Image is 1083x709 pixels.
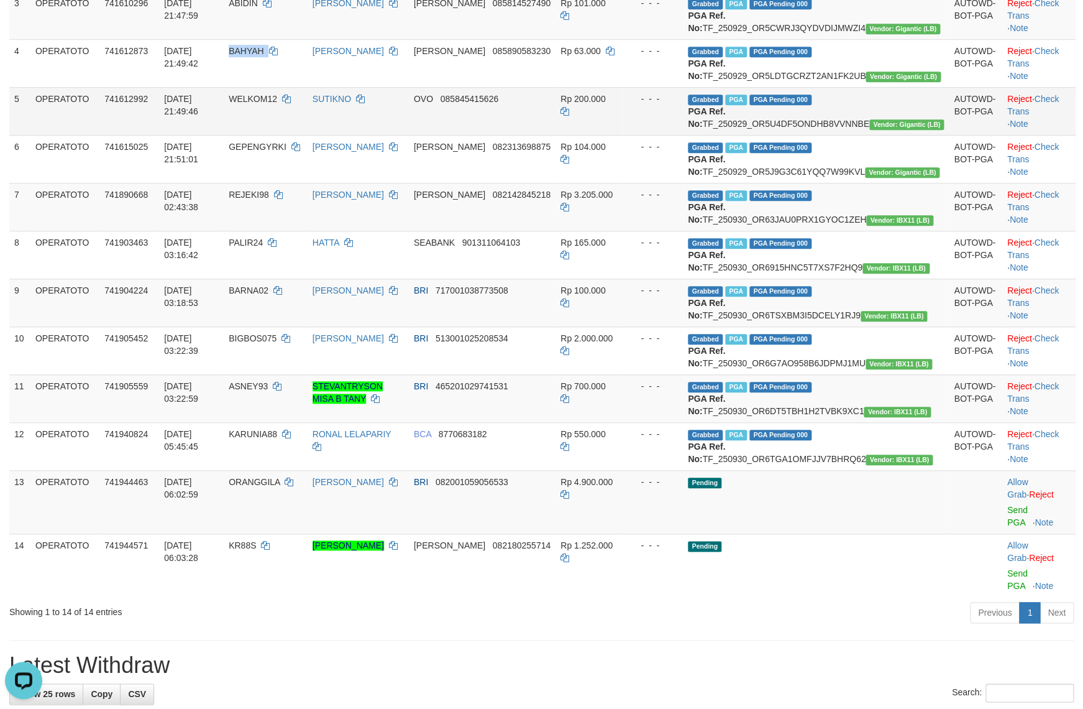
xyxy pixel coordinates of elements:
[414,190,485,200] span: [PERSON_NAME]
[9,231,30,279] td: 8
[949,279,1002,327] td: AUTOWD-BOT-PGA
[985,684,1074,702] input: Search:
[438,429,487,439] span: Copy 8770683182 to clipboard
[749,142,811,153] span: PGA Pending
[1010,215,1028,225] a: Note
[683,422,949,470] td: TF_250930_OR6TGA1OMFJJV7BHRQ62
[628,141,678,153] div: - - -
[749,238,811,249] span: PGA Pending
[952,684,1074,702] label: Search:
[949,231,1002,279] td: AUTOWD-BOT-PGA
[683,231,949,279] td: TF_250930_OR6915HNC5T7XS7F2HQ9
[104,477,148,487] span: 741944463
[313,46,384,56] a: [PERSON_NAME]
[104,285,148,295] span: 741904224
[1007,333,1059,356] a: Check Trans
[683,279,949,327] td: TF_250930_OR6TSXBM3I5DCELY1RJ9
[1007,540,1029,563] span: ·
[1035,517,1053,527] a: Note
[9,183,30,231] td: 7
[30,183,99,231] td: OPERATOTO
[313,477,384,487] a: [PERSON_NAME]
[164,94,198,116] span: [DATE] 21:49:46
[1007,190,1032,200] a: Reject
[313,540,384,550] a: [PERSON_NAME]
[1002,231,1076,279] td: · ·
[164,381,198,404] span: [DATE] 03:22:59
[1007,46,1059,68] a: Check Trans
[688,154,725,177] b: PGA Ref. No:
[628,380,678,392] div: - - -
[164,540,198,563] span: [DATE] 06:03:28
[436,381,508,391] span: Copy 465201029741531 to clipboard
[313,429,391,439] a: RONAL LELAPARIY
[493,540,551,550] span: Copy 082180255714 to clipboard
[1002,534,1076,597] td: ·
[414,381,428,391] span: BRI
[1007,540,1028,563] a: Allow Grab
[725,190,747,201] span: Marked by bfgmia
[164,333,198,356] span: [DATE] 03:22:39
[683,39,949,87] td: TF_250929_OR5LDTGCRZT2AN1FK2UB
[9,601,442,618] div: Showing 1 to 14 of 14 entries
[164,46,198,68] span: [DATE] 21:49:42
[1029,489,1054,499] a: Reject
[688,142,723,153] span: Grabbed
[749,95,811,105] span: PGA Pending
[725,286,747,297] span: Marked by bfgfanolo
[628,539,678,552] div: - - -
[9,135,30,183] td: 6
[1007,477,1029,499] span: ·
[414,540,485,550] span: [PERSON_NAME]
[1007,46,1032,56] a: Reject
[9,374,30,422] td: 11
[1007,238,1059,260] a: Check Trans
[104,429,148,439] span: 741940824
[9,422,30,470] td: 12
[1007,381,1059,404] a: Check Trans
[683,374,949,422] td: TF_250930_OR6DT5TBH1H2TVBK9XC1
[864,407,931,417] span: Vendor URL: https://dashboard.q2checkout.com/secure
[1007,477,1028,499] a: Allow Grab
[104,540,148,550] span: 741944571
[1007,238,1032,248] a: Reject
[560,381,605,391] span: Rp 700.000
[949,135,1002,183] td: AUTOWD-BOT-PGA
[628,476,678,488] div: - - -
[688,382,723,392] span: Grabbed
[628,188,678,201] div: - - -
[30,422,99,470] td: OPERATOTO
[749,190,811,201] span: PGA Pending
[414,429,431,439] span: BCA
[414,238,455,248] span: SEABANK
[229,285,268,295] span: BARNA02
[229,94,277,104] span: WELKOM12
[970,602,1020,623] a: Previous
[229,540,256,550] span: KR88S
[164,477,198,499] span: [DATE] 06:02:59
[1040,602,1074,623] a: Next
[229,381,268,391] span: ASNEY93
[749,430,811,440] span: PGA Pending
[560,540,613,550] span: Rp 1.252.000
[949,39,1002,87] td: AUTOWD-BOT-PGA
[1007,94,1032,104] a: Reject
[104,94,148,104] span: 741612992
[9,39,30,87] td: 4
[560,333,613,343] span: Rp 2.000.000
[725,95,747,105] span: Marked by bfgmia
[866,72,941,82] span: Vendor URL: https://dashboard.q2checkout.com/secure
[688,430,723,440] span: Grabbed
[1035,581,1053,591] a: Note
[493,46,551,56] span: Copy 085890583230 to clipboard
[414,477,428,487] span: BRI
[1002,279,1076,327] td: · ·
[688,478,721,488] span: Pending
[441,94,498,104] span: Copy 085845415626 to clipboard
[414,333,428,343] span: BRI
[683,135,949,183] td: TF_250929_OR5J9G3C61YQQ7W99KVL
[749,334,811,345] span: PGA Pending
[30,374,99,422] td: OPERATOTO
[628,332,678,345] div: - - -
[560,477,613,487] span: Rp 4.900.000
